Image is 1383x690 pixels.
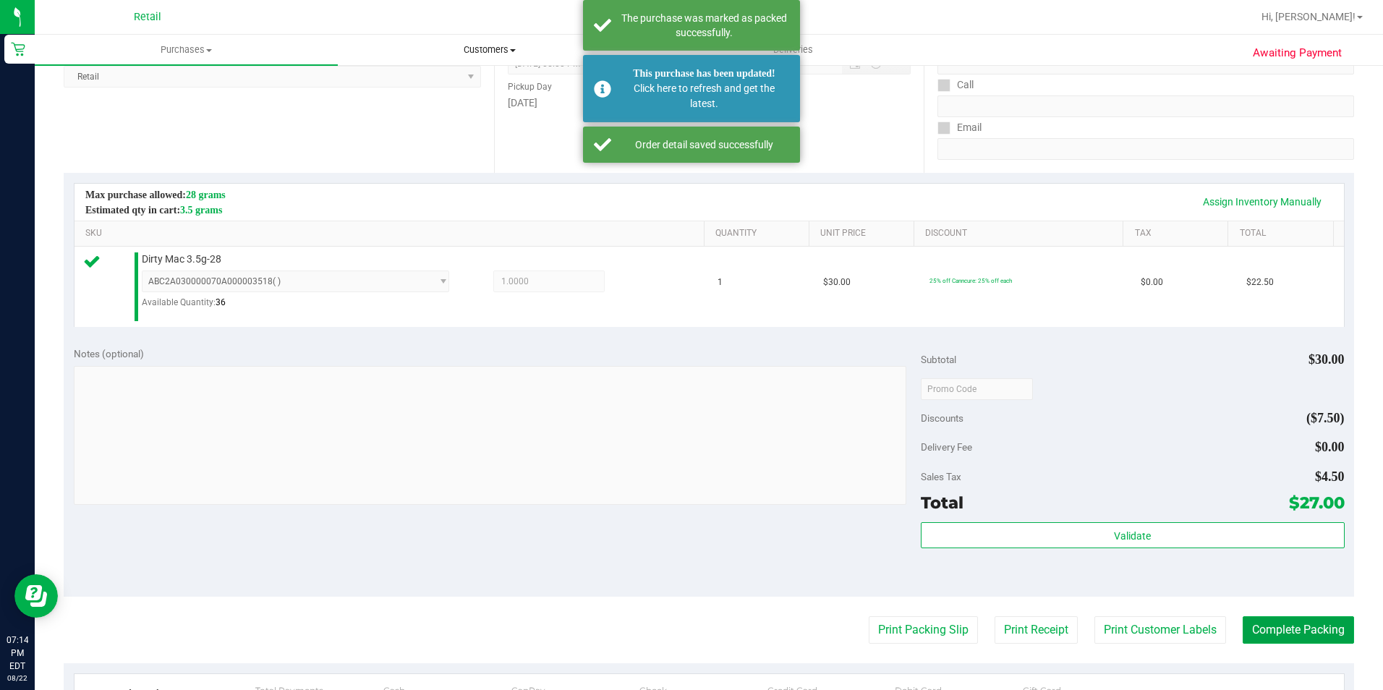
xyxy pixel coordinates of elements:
[619,137,789,152] div: Order detail saved successfully
[921,354,956,365] span: Subtotal
[921,441,972,453] span: Delivery Fee
[921,471,961,482] span: Sales Tax
[1246,276,1274,289] span: $22.50
[1193,189,1331,214] a: Assign Inventory Manually
[7,673,28,683] p: 08/22
[186,189,226,200] span: 28 grams
[1141,276,1163,289] span: $0.00
[1253,45,1342,61] span: Awaiting Payment
[1315,469,1345,484] span: $4.50
[619,11,789,40] div: The purchase was marked as packed successfully.
[74,348,144,359] span: Notes (optional)
[508,80,552,93] label: Pickup Day
[1308,352,1345,367] span: $30.00
[339,43,640,56] span: Customers
[619,66,789,81] div: This purchase has been updated!
[142,292,466,320] div: Available Quantity:
[338,35,641,65] a: Customers
[216,297,226,307] span: 36
[85,189,226,200] span: Max purchase allowed:
[1243,616,1354,644] button: Complete Packing
[1114,530,1151,542] span: Validate
[823,276,851,289] span: $30.00
[11,42,25,56] inline-svg: Retail
[619,81,789,111] div: Click here to refresh and get the latest.
[85,205,222,216] span: Estimated qty in cart:
[995,616,1078,644] button: Print Receipt
[937,74,974,95] label: Call
[921,493,963,513] span: Total
[1094,616,1226,644] button: Print Customer Labels
[921,378,1033,400] input: Promo Code
[937,95,1354,117] input: Format: (999) 999-9999
[7,634,28,673] p: 07:14 PM EDT
[820,228,908,239] a: Unit Price
[1240,228,1327,239] a: Total
[1135,228,1222,239] a: Tax
[1315,440,1345,454] span: $0.00
[85,228,698,239] a: SKU
[180,205,222,216] span: 3.5 grams
[929,277,1012,284] span: 25% off Canncure: 25% off each
[718,276,723,289] span: 1
[35,35,338,65] a: Purchases
[142,252,221,266] span: Dirty Mac 3.5g-28
[869,616,978,644] button: Print Packing Slip
[134,11,161,23] span: Retail
[1261,11,1356,22] span: Hi, [PERSON_NAME]!
[925,228,1118,239] a: Discount
[715,228,803,239] a: Quantity
[921,522,1345,548] button: Validate
[508,95,911,111] div: [DATE]
[937,117,982,138] label: Email
[1306,411,1345,425] span: ($7.50)
[1289,493,1345,513] span: $27.00
[35,43,338,56] span: Purchases
[14,574,58,618] iframe: Resource center
[921,405,963,431] span: Discounts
